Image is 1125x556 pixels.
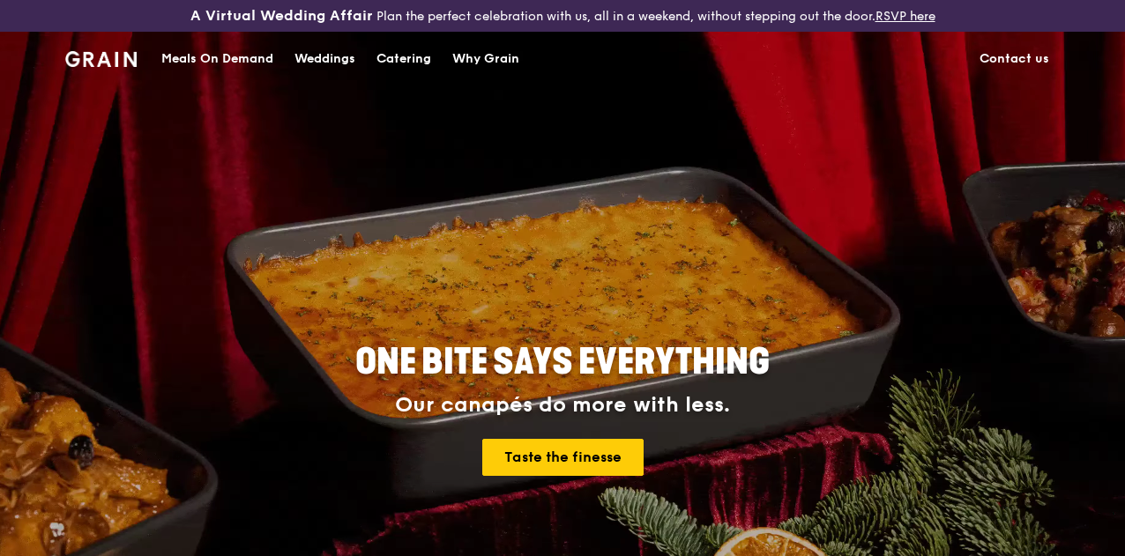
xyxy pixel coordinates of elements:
[355,341,770,383] span: ONE BITE SAYS EVERYTHING
[452,33,519,85] div: Why Grain
[969,33,1060,85] a: Contact us
[366,33,442,85] a: Catering
[376,33,431,85] div: Catering
[875,9,935,24] a: RSVP here
[442,33,530,85] a: Why Grain
[188,7,938,25] div: Plan the perfect celebration with us, all in a weekend, without stepping out the door.
[65,51,137,67] img: Grain
[245,393,880,418] div: Our canapés do more with less.
[65,31,137,84] a: GrainGrain
[161,33,273,85] div: Meals On Demand
[482,439,644,476] a: Taste the finesse
[294,33,355,85] div: Weddings
[284,33,366,85] a: Weddings
[190,7,373,25] h3: A Virtual Wedding Affair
